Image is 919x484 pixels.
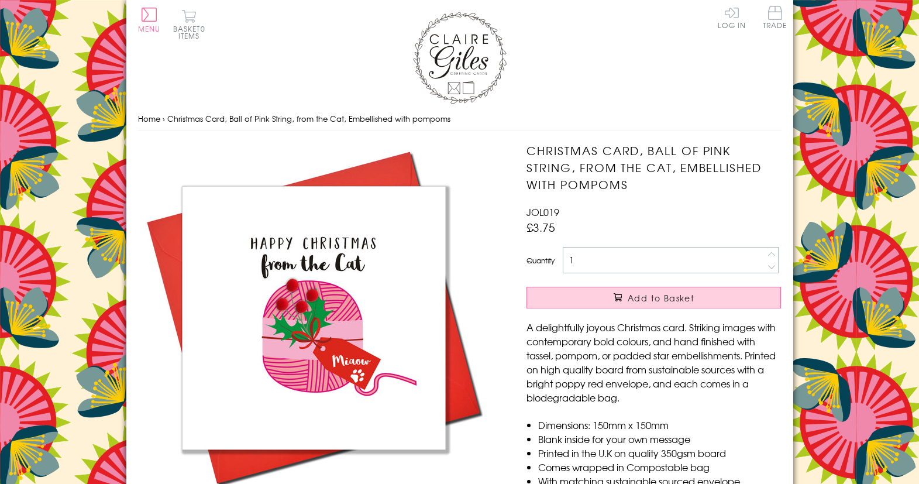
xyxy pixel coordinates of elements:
[163,113,165,124] span: ›
[718,6,746,29] a: Log In
[138,113,160,124] a: Home
[538,432,781,446] li: Blank inside for your own message
[138,107,782,131] nav: breadcrumbs
[526,205,559,219] span: JOL019
[538,418,781,432] li: Dimensions: 150mm x 150mm
[628,292,694,304] span: Add to Basket
[526,255,555,266] label: Quantity
[763,6,787,29] span: Trade
[173,9,205,39] button: Basket0 items
[138,23,161,34] span: Menu
[526,287,781,308] button: Add to Basket
[167,113,450,124] span: Christmas Card, Ball of Pink String, from the Cat, Embellished with pompoms
[526,142,781,193] h1: Christmas Card, Ball of Pink String, from the Cat, Embellished with pompoms
[538,460,781,474] li: Comes wrapped in Compostable bag
[526,320,781,404] p: A delightfully joyous Christmas card. Striking images with contemporary bold colours, and hand fi...
[763,6,787,31] a: Trade
[178,23,205,41] span: 0 items
[413,12,507,104] img: Claire Giles Greetings Cards
[138,8,161,32] button: Menu
[526,219,555,235] span: £3.75
[538,446,781,460] li: Printed in the U.K on quality 350gsm board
